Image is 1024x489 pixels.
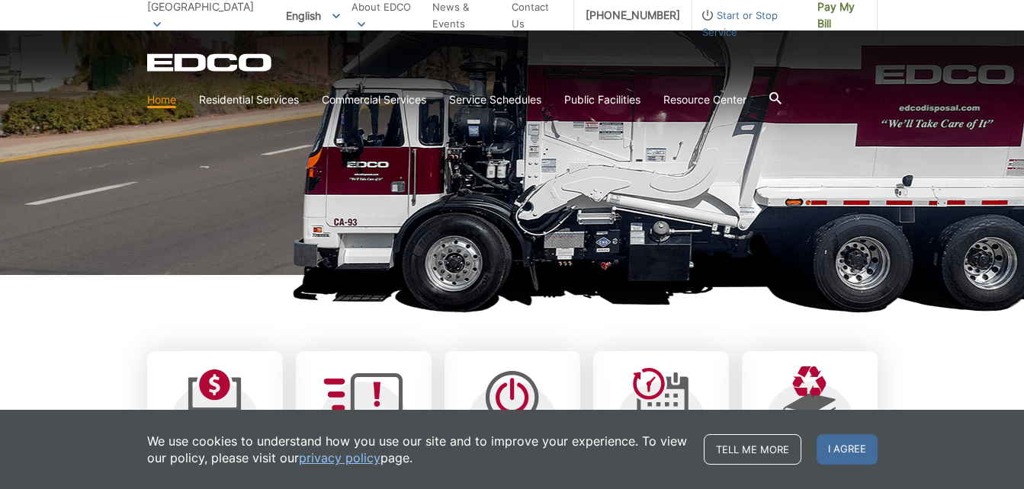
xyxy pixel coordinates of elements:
[147,91,176,108] a: Home
[663,91,746,108] a: Resource Center
[704,434,801,465] a: Tell me more
[147,433,689,466] p: We use cookies to understand how you use our site and to improve your experience. To view our pol...
[449,91,541,108] a: Service Schedules
[299,449,380,466] a: privacy policy
[322,91,426,108] a: Commercial Services
[199,91,299,108] a: Residential Services
[564,91,640,108] a: Public Facilities
[274,3,351,28] span: English
[147,53,274,72] a: EDCD logo. Return to the homepage.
